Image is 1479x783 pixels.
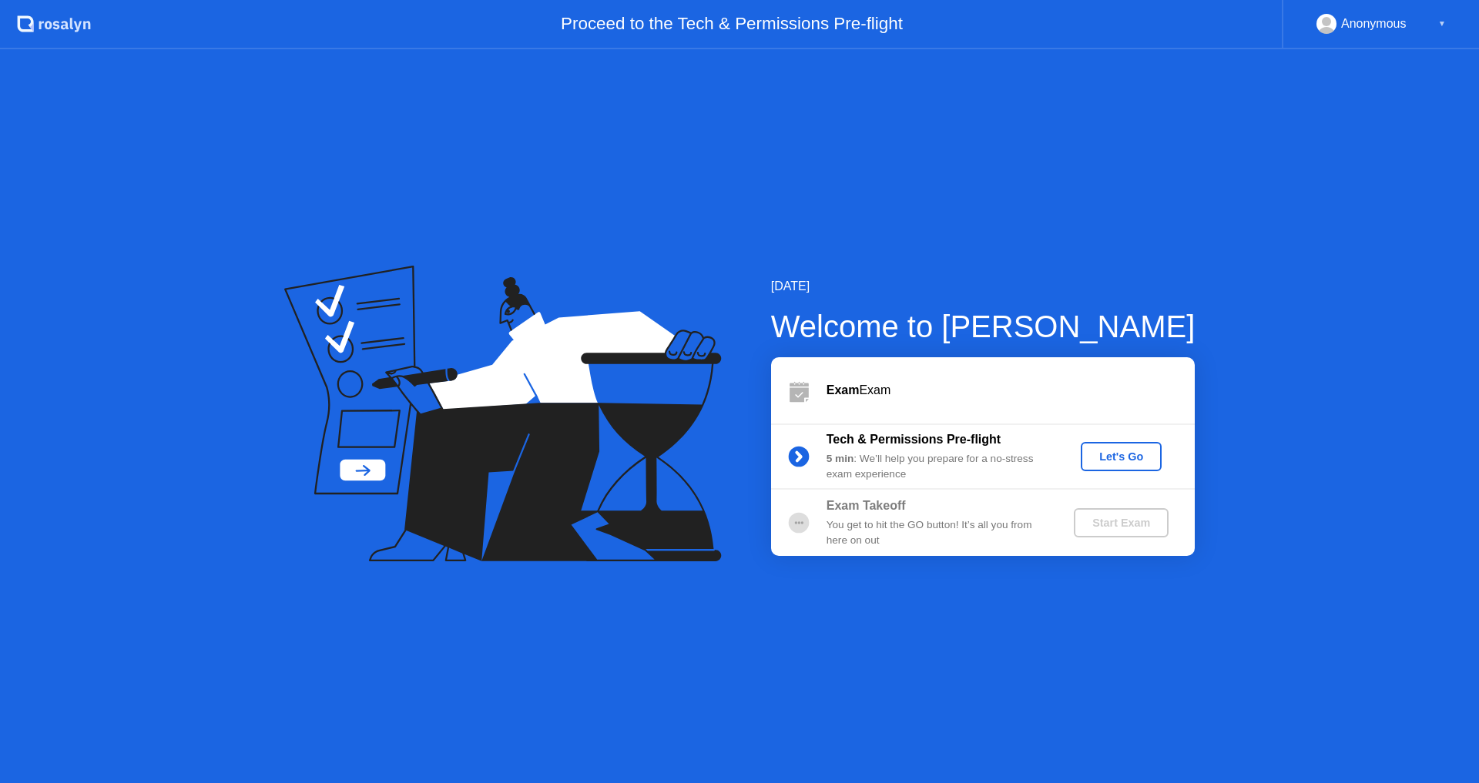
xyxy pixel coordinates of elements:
div: Welcome to [PERSON_NAME] [771,303,1196,350]
div: Anonymous [1341,14,1407,34]
button: Start Exam [1074,508,1169,537]
b: Tech & Permissions Pre-flight [827,433,1001,446]
div: Start Exam [1080,517,1162,529]
div: You get to hit the GO button! It’s all you from here on out [827,517,1048,549]
div: Let's Go [1087,450,1155,463]
div: Exam [827,381,1195,400]
b: 5 min [827,453,854,464]
button: Let's Go [1081,442,1162,471]
div: [DATE] [771,277,1196,296]
div: : We’ll help you prepare for a no-stress exam experience [827,451,1048,483]
div: ▼ [1438,14,1446,34]
b: Exam [827,383,860,397]
b: Exam Takeoff [827,499,906,512]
